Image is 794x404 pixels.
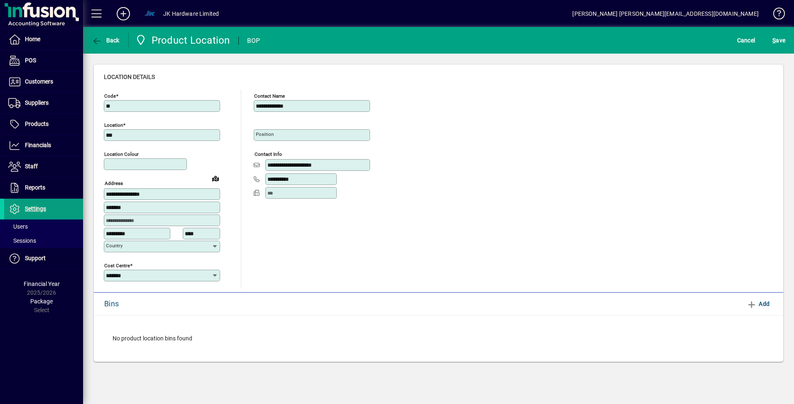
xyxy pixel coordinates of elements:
a: Staff [4,156,83,177]
a: Users [4,219,83,234]
mat-label: Location [104,122,123,128]
button: Profile [137,6,163,21]
span: Products [25,121,49,127]
span: Customers [25,78,53,85]
button: Add [743,296,773,311]
span: Financials [25,142,51,148]
app-page-header-button: Back [83,33,129,48]
a: View on map [209,172,222,185]
div: No product location bins found [104,326,773,351]
div: JK Hardware Limited [163,7,219,20]
a: Products [4,114,83,135]
mat-label: Position [256,131,274,137]
a: POS [4,50,83,71]
a: Reports [4,177,83,198]
span: Support [25,255,46,261]
span: Package [30,298,53,305]
mat-label: Code [104,93,116,99]
span: POS [25,57,36,64]
div: Product Location [135,34,230,47]
span: Cancel [737,34,755,47]
mat-label: Contact name [254,93,285,99]
mat-label: Country [106,243,123,249]
span: S [772,37,776,44]
span: Users [8,223,28,230]
a: Knowledge Base [767,2,784,29]
a: Suppliers [4,93,83,113]
button: Add [110,6,137,21]
span: Home [25,36,40,42]
button: Save [770,33,787,48]
span: Reports [25,184,45,191]
span: Suppliers [25,99,49,106]
span: Financial Year [24,281,60,287]
a: Sessions [4,234,83,248]
span: Settings [25,205,46,212]
a: Support [4,248,83,269]
span: Staff [25,163,38,170]
span: Sessions [8,237,36,244]
button: Cancel [735,33,757,48]
span: ave [772,34,785,47]
span: Location details [104,74,155,80]
div: Bins [104,297,140,310]
span: Add [747,297,769,310]
div: [PERSON_NAME] [PERSON_NAME][EMAIL_ADDRESS][DOMAIN_NAME] [572,7,759,20]
mat-label: Cost Centre [104,262,130,268]
span: Back [92,37,120,44]
a: Financials [4,135,83,156]
a: Customers [4,71,83,92]
div: BOP [247,34,260,47]
mat-label: Location colour [104,151,139,157]
button: Back [90,33,122,48]
a: Home [4,29,83,50]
